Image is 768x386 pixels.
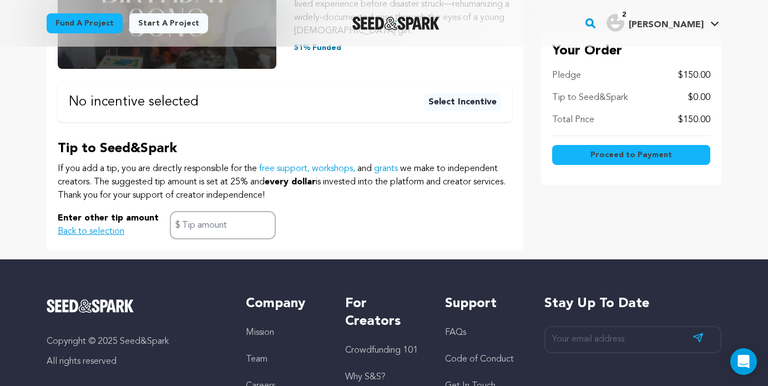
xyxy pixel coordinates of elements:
[678,113,710,127] p: $150.00
[604,12,721,32] a: William A.'s Profile
[552,69,581,82] p: Pledge
[445,355,514,364] a: Code of Conduct
[544,295,721,313] h5: Stay up to date
[58,140,512,158] p: Tip to Seed&Spark
[47,299,134,313] img: Seed&Spark Logo
[69,96,199,109] p: No incentive selected
[607,14,624,32] img: user.png
[246,295,323,313] h5: Company
[552,113,594,127] p: Total Price
[445,295,522,313] h5: Support
[544,326,721,353] input: Your email address
[445,328,466,337] a: FAQs
[552,145,710,165] button: Proceed to Payment
[58,162,512,202] p: If you add a tip, you are directly responsible for the and we make to independent creators. The s...
[607,14,704,32] div: William A.'s Profile
[265,178,316,187] span: every dollar
[345,295,422,330] h5: For Creators
[352,17,439,30] a: Seed&Spark Homepage
[345,346,418,355] a: Crowdfunding 101
[552,42,710,60] p: Your Order
[374,164,398,173] a: grants
[294,42,513,53] p: 51% Funded
[424,93,501,111] button: Select Incentive
[730,348,757,375] div: Open Intercom Messenger
[47,13,123,33] a: Fund a project
[590,149,672,161] span: Proceed to Payment
[47,299,224,313] a: Seed&Spark Homepage
[552,91,628,104] p: Tip to Seed&Spark
[259,164,355,173] a: free support, workshops,
[352,17,439,30] img: Seed&Spark Logo Dark Mode
[618,9,630,21] span: 2
[246,328,274,337] a: Mission
[175,219,180,232] span: $
[47,355,224,368] p: All rights reserved
[129,13,208,33] a: Start a project
[345,373,386,382] a: Why S&S?
[47,335,224,348] p: Copyright © 2025 Seed&Spark
[688,91,710,104] p: $0.00
[170,211,276,239] input: Tip amount
[629,21,704,29] span: [PERSON_NAME]
[678,69,710,82] p: $150.00
[246,355,267,364] a: Team
[58,212,159,225] p: Enter other tip amount
[58,225,124,238] button: Back to selection
[604,12,721,35] span: William A.'s Profile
